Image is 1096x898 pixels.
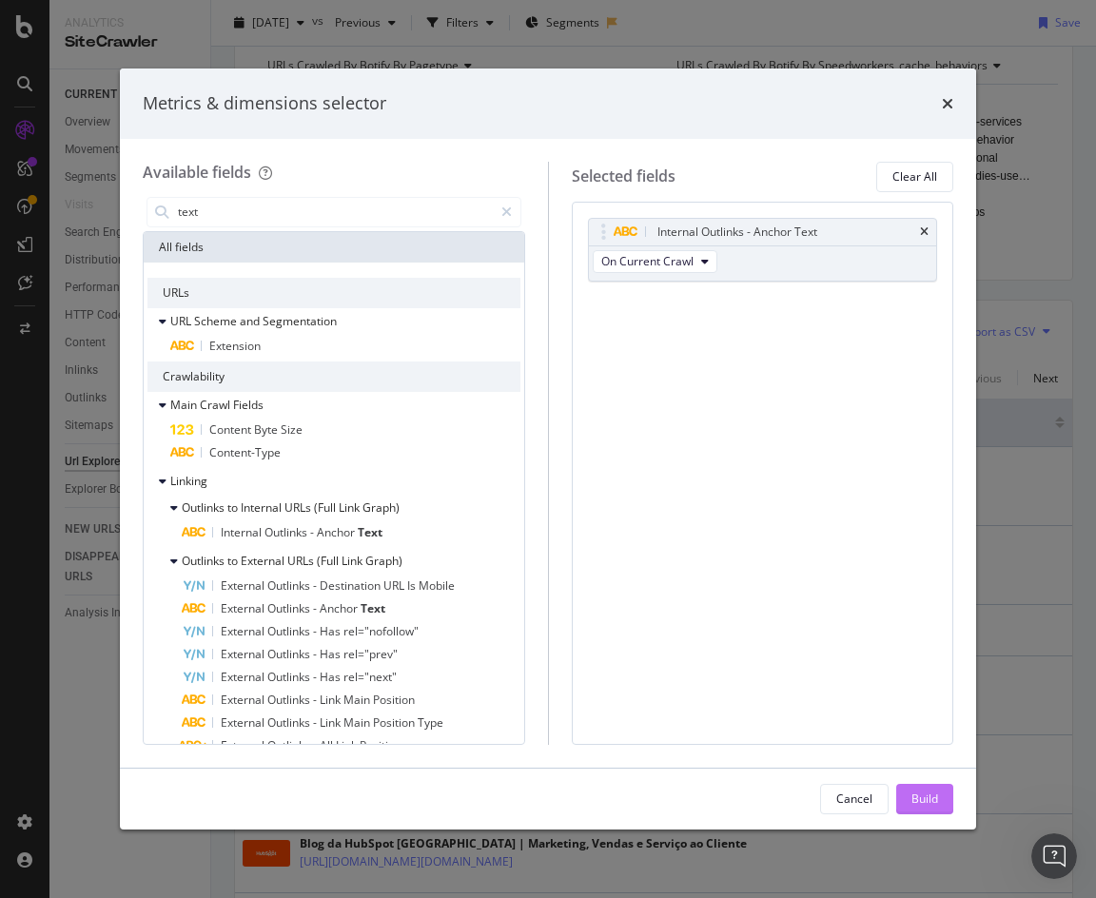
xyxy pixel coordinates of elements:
span: External [221,669,267,685]
div: URLs [147,278,520,308]
span: Has [320,669,343,685]
span: Link [320,714,343,731]
span: Linking [170,473,207,489]
span: Link [342,553,365,569]
div: Metrics & dimensions selector [143,91,386,116]
button: On Current Crawl [593,250,717,273]
span: - [313,669,320,685]
div: Internal Outlinks - Anchor TexttimesOn Current Crawl [588,218,938,282]
span: - [313,714,320,731]
span: Outlinks [182,553,227,569]
span: Position [373,714,418,731]
span: Outlinks [267,692,313,708]
span: Size [281,421,303,438]
span: Content-Type [209,444,281,460]
span: Outlinks [267,600,313,616]
div: Cancel [836,791,872,807]
span: Main [170,397,200,413]
span: rel="nofollow" [343,623,419,639]
span: Outlinks [182,499,227,516]
span: External [221,692,267,708]
span: Outlinks [267,669,313,685]
span: Crawl [200,397,233,413]
span: - [310,524,317,540]
span: (Full [317,553,342,569]
div: All fields [144,232,524,263]
iframe: Intercom live chat [1031,833,1077,879]
span: Internal [241,499,284,516]
span: Destination [320,577,383,594]
span: - [313,623,320,639]
span: Position [373,692,415,708]
span: Mobile [419,577,455,594]
span: Type [418,714,443,731]
span: Main [343,692,373,708]
span: - [313,577,320,594]
span: Internal [221,524,264,540]
span: External [221,646,267,662]
div: modal [120,68,976,830]
span: - [313,600,320,616]
div: times [920,226,929,238]
div: Build [911,791,938,807]
div: Clear All [892,168,937,185]
span: Extension [209,338,261,354]
span: External [221,577,267,594]
span: External [221,600,267,616]
span: Segmentation [263,313,337,329]
span: and [240,313,263,329]
span: Scheme [194,313,240,329]
span: rel="prev" [343,646,398,662]
span: URLs [284,499,314,516]
button: Cancel [820,784,889,814]
input: Search by field name [176,198,493,226]
span: Outlinks [267,646,313,662]
button: Build [896,784,953,814]
span: rel="next" [343,669,397,685]
span: Anchor [320,600,361,616]
span: Has [320,646,343,662]
span: On Current Crawl [601,253,694,269]
span: Text [361,600,385,616]
span: - [313,646,320,662]
div: Crawlability [147,361,520,392]
div: Internal Outlinks - Anchor Text [657,223,817,242]
span: URL [383,577,407,594]
span: Outlinks [267,577,313,594]
span: Is [407,577,419,594]
span: to [227,499,241,516]
span: External [221,714,267,731]
span: Fields [233,397,264,413]
div: Selected fields [572,166,675,187]
span: Anchor [317,524,358,540]
div: times [942,91,953,116]
span: Outlinks [264,524,310,540]
span: Link [320,692,343,708]
button: Clear All [876,162,953,192]
span: Byte [254,421,281,438]
span: Graph) [362,499,400,516]
span: Graph) [365,553,402,569]
span: - [313,692,320,708]
span: Has [320,623,343,639]
span: Outlinks [267,714,313,731]
span: Link [339,499,362,516]
span: URLs [287,553,317,569]
span: (Full [314,499,339,516]
span: URL [170,313,194,329]
span: Main [343,714,373,731]
span: to [227,553,241,569]
span: External [241,553,287,569]
div: Available fields [143,162,251,183]
span: External [221,623,267,639]
span: Text [358,524,382,540]
span: Outlinks [267,623,313,639]
span: Content [209,421,254,438]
